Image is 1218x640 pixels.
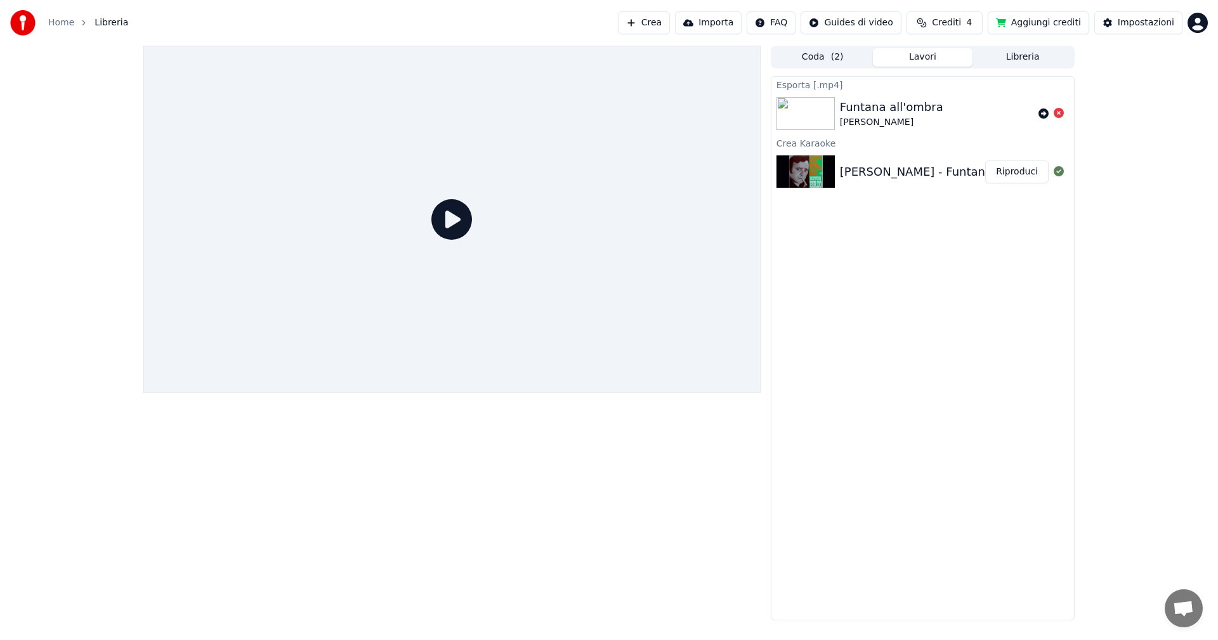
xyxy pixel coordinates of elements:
button: Crea [618,11,670,34]
button: Aggiungi crediti [988,11,1089,34]
button: Impostazioni [1094,11,1182,34]
div: Funtana all'ombra [840,98,943,116]
div: Impostazioni [1118,16,1174,29]
button: Riproduci [985,160,1049,183]
div: [PERSON_NAME] - Funtana all'ombra [840,163,1049,181]
span: ( 2 ) [831,51,844,63]
a: Home [48,16,74,29]
nav: breadcrumb [48,16,128,29]
span: Crediti [932,16,961,29]
button: Guides di video [801,11,901,34]
img: youka [10,10,36,36]
span: 4 [966,16,972,29]
span: Libreria [95,16,128,29]
div: Crea Karaoke [771,135,1074,150]
button: Importa [675,11,742,34]
button: Libreria [972,48,1073,67]
div: [PERSON_NAME] [840,116,943,129]
div: Aprire la chat [1165,589,1203,627]
button: Lavori [873,48,973,67]
button: FAQ [747,11,796,34]
button: Crediti4 [907,11,983,34]
div: Esporta [.mp4] [771,77,1074,92]
button: Coda [773,48,873,67]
